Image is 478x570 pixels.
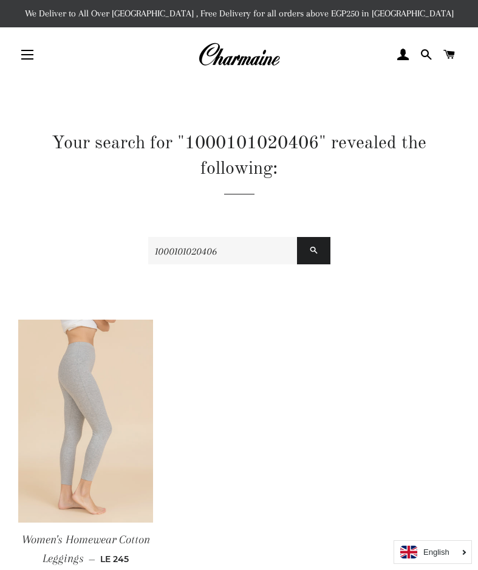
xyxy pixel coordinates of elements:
[89,554,95,565] span: —
[400,546,465,558] a: English
[18,131,460,182] h1: Your search for "1000101020406" revealed the following:
[22,533,150,565] span: Women's Homewear Cotton Leggings
[100,554,129,565] span: LE 245
[198,41,280,68] img: Charmaine Egypt
[148,237,297,264] input: Search our store
[423,548,449,556] i: English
